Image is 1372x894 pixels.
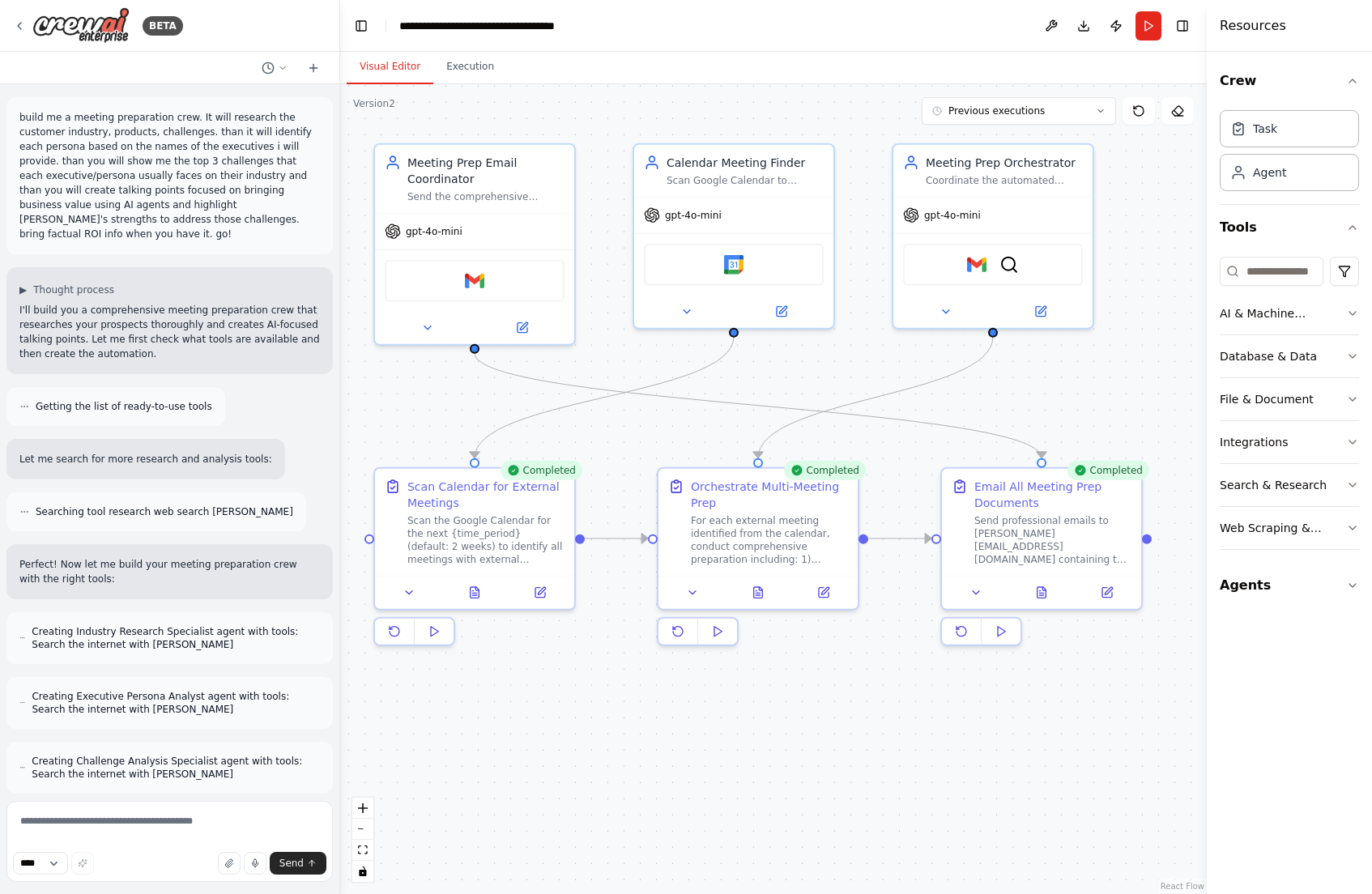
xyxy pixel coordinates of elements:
button: Open in side panel [735,302,827,321]
div: CompletedEmail All Meeting Prep DocumentsSend professional emails to [PERSON_NAME][EMAIL_ADDRESS]... [940,467,1143,653]
div: Web Scraping & Browsing [1220,520,1346,536]
div: AI & Machine Learning [1220,305,1346,321]
div: Tools [1220,250,1359,563]
div: Agent [1253,164,1286,181]
button: Upload files [218,852,241,875]
button: Hide right sidebar [1171,15,1194,37]
img: Logo [32,7,130,44]
div: Meeting Prep Orchestrator [926,155,1083,171]
g: Edge from 7e395307-5e7e-468b-ae36-7f20fcef9181 to 90072a9f-3719-4d0b-9e69-9c71aa4cd02c [467,353,1050,458]
button: toggle interactivity [352,861,373,882]
button: Open in side panel [476,318,568,338]
button: ▶Thought process [19,283,114,296]
h4: Resources [1220,16,1286,36]
button: Agents [1220,563,1359,608]
button: Execution [433,50,507,84]
span: Creating Executive Persona Analyst agent with tools: Search the internet with [PERSON_NAME] [32,690,320,716]
span: gpt-4o-mini [406,225,462,238]
div: Send the comprehensive meeting preparation document to [PERSON_NAME][EMAIL_ADDRESS][DOMAIN_NAME] ... [407,190,565,203]
button: AI & Machine Learning [1220,292,1359,334]
button: zoom out [352,819,373,840]
div: Search & Research [1220,477,1327,493]
div: CompletedOrchestrate Multi-Meeting PrepFor each external meeting identified from the calendar, co... [657,467,859,653]
button: Open in side panel [795,583,851,602]
div: Orchestrate Multi-Meeting Prep [691,479,848,511]
button: Improve this prompt [71,852,94,875]
p: Perfect! Now let me build your meeting preparation crew with the right tools: [19,557,320,586]
g: Edge from b61e04fc-037b-4ca9-a09b-49f8fb9b1d2e to 81c6cdb8-b941-4c77-9b66-d97d956321c9 [750,337,1001,458]
div: Calendar Meeting Finder [667,155,824,171]
div: Meeting Prep OrchestratorCoordinate the automated meeting preparation process for multiple extern... [892,143,1094,330]
div: Version 2 [353,97,395,110]
span: gpt-4o-mini [665,209,722,222]
a: React Flow attribution [1161,882,1204,891]
p: build me a meeting preparation crew. It will research the customer industry, products, challenges... [19,110,320,241]
button: File & Document [1220,378,1359,420]
div: Task [1253,121,1277,137]
div: Coordinate the automated meeting preparation process for multiple external meetings by organizing... [926,174,1083,187]
span: ▶ [19,283,27,296]
button: Web Scraping & Browsing [1220,507,1359,549]
button: Crew [1220,58,1359,104]
button: Send [270,852,326,875]
div: Completed [1067,461,1149,480]
button: Start a new chat [300,58,326,78]
span: gpt-4o-mini [924,209,981,222]
div: Crew [1220,104,1359,204]
div: Integrations [1220,434,1288,450]
g: Edge from 30cc8743-49f9-4bce-a371-ca73224bd3f8 to 81c6cdb8-b941-4c77-9b66-d97d956321c9 [585,530,648,547]
div: Scan Google Calendar to identify upcoming meetings with external attendees ([DOMAIN_NAME] domains... [667,174,824,187]
span: Searching tool research web search [PERSON_NAME] [36,505,293,518]
span: Thought process [33,283,114,296]
div: Completed [501,461,582,480]
button: Open in side panel [995,302,1086,321]
button: View output [724,583,793,602]
div: For each external meeting identified from the calendar, conduct comprehensive preparation includi... [691,514,848,566]
button: View output [1008,583,1076,602]
button: Tools [1220,205,1359,250]
img: SerperDevTool [999,255,1019,275]
div: Meeting Prep Email Coordinator [407,155,565,187]
div: Email All Meeting Prep Documents [974,479,1131,511]
div: Scan Calendar for External Meetings [407,479,565,511]
button: Previous executions [922,97,1116,125]
div: CompletedScan Calendar for External MeetingsScan the Google Calendar for the next {time_period} (... [373,467,576,653]
div: Calendar Meeting FinderScan Google Calendar to identify upcoming meetings with external attendees... [633,143,835,330]
img: Gmail [465,271,484,291]
div: Database & Data [1220,348,1317,364]
g: Edge from 8657fdc6-7a7a-4818-a695-97d685b4ee9c to 30cc8743-49f9-4bce-a371-ca73224bd3f8 [467,337,742,458]
button: Integrations [1220,421,1359,463]
img: Gmail [967,255,986,275]
button: zoom in [352,798,373,819]
div: Scan the Google Calendar for the next {time_period} (default: 2 weeks) to identify all meetings w... [407,514,565,566]
img: Google Calendar [724,255,744,275]
button: fit view [352,840,373,861]
button: View output [441,583,509,602]
button: Open in side panel [512,583,568,602]
button: Hide left sidebar [350,15,373,37]
button: Database & Data [1220,335,1359,377]
div: Meeting Prep Email CoordinatorSend the comprehensive meeting preparation document to [PERSON_NAME... [373,143,576,346]
g: Edge from 81c6cdb8-b941-4c77-9b66-d97d956321c9 to 90072a9f-3719-4d0b-9e69-9c71aa4cd02c [868,530,931,547]
p: I'll build you a comprehensive meeting preparation crew that researches your prospects thoroughly... [19,303,320,361]
div: React Flow controls [352,798,373,882]
button: Switch to previous chat [255,58,294,78]
span: Send [279,857,304,870]
p: Let me search for more research and analysis tools: [19,452,272,466]
nav: breadcrumb [399,18,555,34]
div: File & Document [1220,391,1314,407]
div: Completed [784,461,866,480]
span: Previous executions [948,104,1045,117]
div: BETA [143,16,183,36]
span: Creating Challenge Analysis Specialist agent with tools: Search the internet with [PERSON_NAME] [32,755,320,781]
button: Search & Research [1220,464,1359,506]
span: Getting the list of ready-to-use tools [36,400,212,413]
button: Visual Editor [347,50,433,84]
button: Open in side panel [1079,583,1135,602]
span: Creating Industry Research Specialist agent with tools: Search the internet with [PERSON_NAME] [32,625,320,651]
button: Click to speak your automation idea [244,852,266,875]
div: Send professional emails to [PERSON_NAME][EMAIL_ADDRESS][DOMAIN_NAME] containing the comprehensiv... [974,514,1131,566]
